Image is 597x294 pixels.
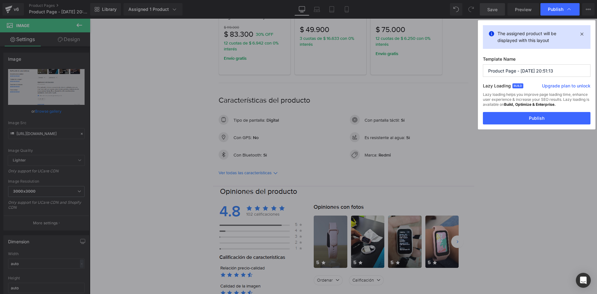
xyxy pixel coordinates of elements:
[504,102,556,107] strong: Build, Optimize & Enterprise.
[483,82,511,92] label: Lazy Loading
[483,92,590,112] div: Lazy loading helps you improve page loading time, enhance user experience & increase your SEO res...
[497,30,576,44] p: The assigned product will be displayed with this layout
[576,273,591,288] div: Open Intercom Messenger
[548,7,563,12] span: Publish
[483,112,590,124] button: Publish
[512,83,523,88] span: Build
[542,83,590,91] a: Upgrade plan to unlock
[483,56,590,64] label: Template Name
